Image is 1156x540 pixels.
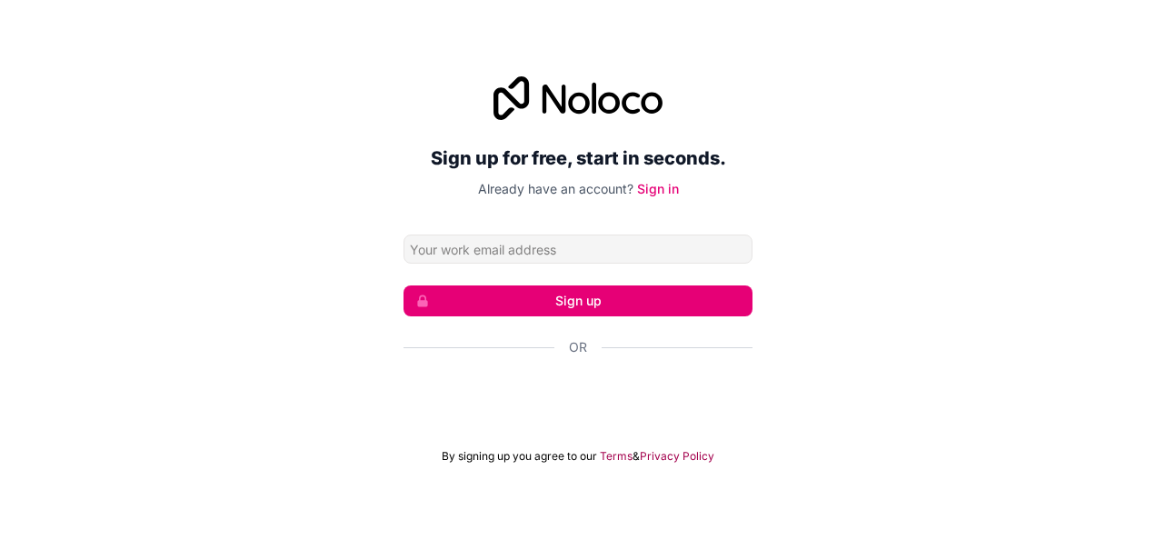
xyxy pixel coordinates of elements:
button: Sign up [404,285,752,316]
a: Sign in [637,181,679,196]
h2: Sign up for free, start in seconds. [404,142,752,175]
span: Already have an account? [478,181,633,196]
iframe: Sign in with Google Button [394,376,762,416]
a: Privacy Policy [640,449,714,464]
a: Terms [600,449,633,464]
span: Or [569,338,587,356]
span: By signing up you agree to our [442,449,597,464]
input: Email address [404,235,752,264]
span: & [633,449,640,464]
